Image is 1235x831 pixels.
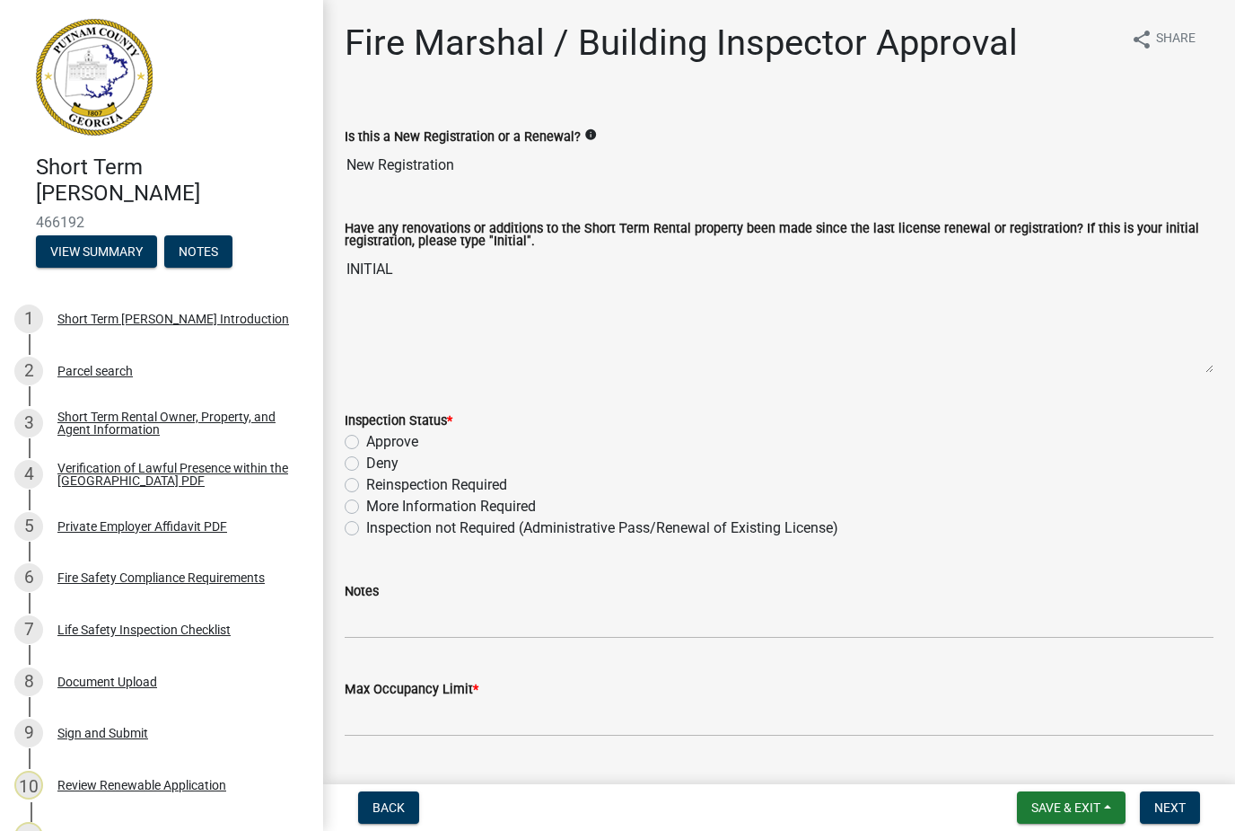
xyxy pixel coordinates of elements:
div: 10 [14,771,43,800]
wm-modal-confirm: Notes [164,245,232,260]
button: Notes [164,235,232,268]
div: 2 [14,357,43,385]
div: 7 [14,615,43,644]
div: 3 [14,409,43,438]
h4: Short Term [PERSON_NAME] [36,155,309,207]
label: Approve [366,431,418,453]
img: Putnam County, Georgia [36,19,153,136]
div: Private Employer Affidavit PDF [57,520,227,533]
h1: Fire Marshal / Building Inspector Approval [345,22,1018,65]
div: Fire Safety Compliance Requirements [57,571,265,584]
label: More Information Required [366,496,536,517]
button: View Summary [36,235,157,268]
div: 6 [14,563,43,592]
button: Back [358,791,419,824]
i: share [1131,29,1152,50]
div: 4 [14,460,43,489]
button: Save & Exit [1017,791,1126,824]
label: Max Occupancy Limit [345,684,478,696]
div: Document Upload [57,676,157,688]
span: 466192 [36,214,287,231]
label: Reinspection Required [366,474,507,496]
div: Short Term Rental Owner, Property, and Agent Information [57,411,294,436]
label: Deny [366,453,399,474]
div: Verification of Lawful Presence within the [GEOGRAPHIC_DATA] PDF [57,462,294,487]
div: 9 [14,719,43,747]
span: Save & Exit [1031,800,1100,815]
label: Inspection Status [345,415,452,428]
div: 1 [14,305,43,333]
button: shareShare [1117,22,1210,57]
label: Inspection not Required (Administrative Pass/Renewal of Existing License) [366,517,838,539]
div: Life Safety Inspection Checklist [57,623,231,636]
span: Back [372,800,405,815]
div: Sign and Submit [57,727,148,739]
label: Is this a New Registration or a Renewal? [345,131,581,144]
label: Notes [345,586,379,598]
div: Parcel search [57,365,133,377]
textarea: INITIAL [345,252,1213,374]
i: info [584,128,597,141]
button: Next [1140,791,1200,824]
span: Next [1154,800,1186,815]
span: Share [1156,29,1196,50]
div: Short Term [PERSON_NAME] Introduction [57,313,289,325]
wm-modal-confirm: Summary [36,245,157,260]
div: Review Renewable Application [57,779,226,791]
div: 5 [14,512,43,541]
div: 8 [14,667,43,696]
label: Have any renovations or additions to the Short Term Rental property been made since the last lice... [345,223,1213,249]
